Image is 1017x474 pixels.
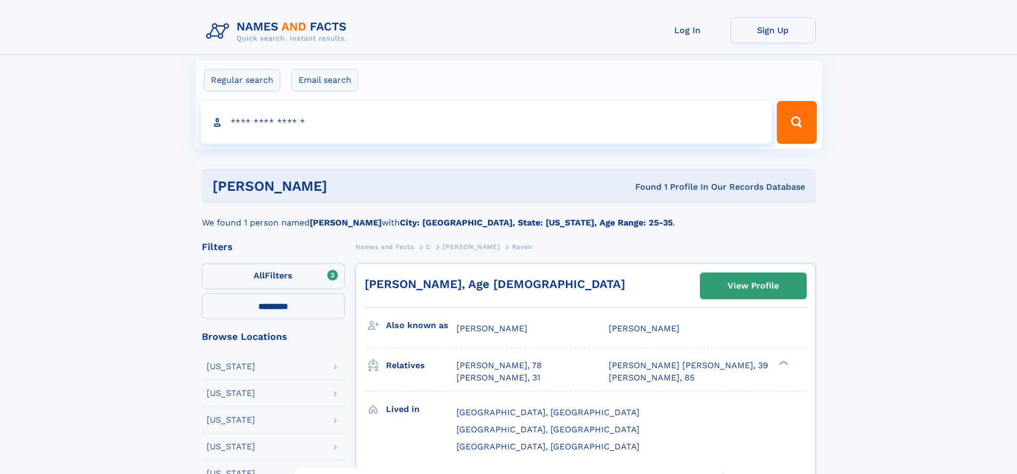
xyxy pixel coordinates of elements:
[456,360,542,371] a: [PERSON_NAME], 78
[386,400,456,418] h3: Lived in
[456,372,540,384] a: [PERSON_NAME], 31
[481,181,805,193] div: Found 1 Profile In Our Records Database
[777,101,816,144] button: Search Button
[730,17,816,43] a: Sign Up
[202,242,345,252] div: Filters
[609,323,680,333] span: [PERSON_NAME]
[443,243,500,251] span: [PERSON_NAME]
[202,204,816,229] div: We found 1 person named with .
[400,217,673,228] b: City: [GEOGRAPHIC_DATA], State: [US_STATE], Age Range: 25-35
[202,17,356,46] img: Logo Names and Facts
[426,243,431,251] span: C
[386,316,456,335] h3: Also known as
[456,424,640,434] span: [GEOGRAPHIC_DATA], [GEOGRAPHIC_DATA]
[207,362,255,371] div: [US_STATE]
[512,243,532,251] span: Raven
[456,441,640,452] span: [GEOGRAPHIC_DATA], [GEOGRAPHIC_DATA]
[609,360,768,371] a: [PERSON_NAME] [PERSON_NAME], 39
[207,416,255,424] div: [US_STATE]
[291,69,358,91] label: Email search
[443,240,500,253] a: [PERSON_NAME]
[426,240,431,253] a: C
[212,180,482,193] h1: [PERSON_NAME]
[609,372,695,384] a: [PERSON_NAME], 85
[207,389,255,398] div: [US_STATE]
[456,407,640,417] span: [GEOGRAPHIC_DATA], [GEOGRAPHIC_DATA]
[201,101,772,144] input: search input
[310,217,382,228] b: [PERSON_NAME]
[204,69,280,91] label: Regular search
[700,273,806,299] a: View Profile
[645,17,730,43] a: Log In
[386,356,456,375] h3: Relatives
[356,240,414,253] a: Names and Facts
[776,360,789,367] div: ❯
[202,332,345,341] div: Browse Locations
[254,270,265,281] span: All
[456,323,527,333] span: [PERSON_NAME]
[728,274,779,298] div: View Profile
[365,277,625,291] a: [PERSON_NAME], Age [DEMOGRAPHIC_DATA]
[202,263,345,289] label: Filters
[207,442,255,451] div: [US_STATE]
